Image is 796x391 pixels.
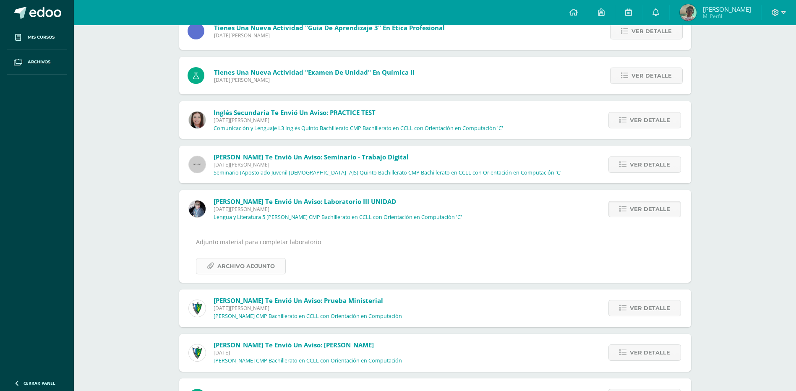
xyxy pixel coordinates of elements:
img: 9f174a157161b4ddbe12118a61fed988.png [189,300,206,317]
span: Ver detalle [632,23,672,39]
span: [PERSON_NAME] te envió un aviso: Prueba Ministerial [214,296,383,305]
p: Seminario (Apostolado Juvenil [DEMOGRAPHIC_DATA] -AJS) Quinto Bachillerato CMP Bachillerato en CC... [214,169,561,176]
img: 60x60 [189,156,206,173]
span: Ver detalle [630,345,670,360]
span: Cerrar panel [23,380,55,386]
a: Archivos [7,50,67,75]
span: Ver detalle [630,112,670,128]
span: [DATE] [214,349,402,356]
span: Tienes una nueva actividad "Guia de aprendizaje 3" En Ética Profesional [214,23,445,32]
p: Comunicación y Lenguaje L3 Inglés Quinto Bachillerato CMP Bachillerato en CCLL con Orientación en... [214,125,503,132]
span: Tienes una nueva actividad "Examen de unidad" En Química II [214,68,415,76]
span: Ver detalle [630,157,670,172]
span: Ver detalle [632,68,672,83]
div: Adjunto material para completar laboratorio [196,237,674,274]
a: Mis cursos [7,25,67,50]
span: [DATE][PERSON_NAME] [214,161,561,168]
span: Archivo Adjunto [217,258,275,274]
span: Ver detalle [630,201,670,217]
p: Lengua y Literatura 5 [PERSON_NAME] CMP Bachillerato en CCLL con Orientación en Computación 'C' [214,214,462,221]
span: [PERSON_NAME] [703,5,751,13]
span: [PERSON_NAME] te envió un aviso: Seminario - Trabajo digital [214,153,409,161]
span: [DATE][PERSON_NAME] [214,32,445,39]
img: 9f174a157161b4ddbe12118a61fed988.png [189,344,206,361]
a: Archivo Adjunto [196,258,286,274]
img: 8af0450cf43d44e38c4a1497329761f3.png [189,112,206,128]
span: [PERSON_NAME] te envió un aviso: Laboratorio III UNIDAD [214,197,396,206]
p: [PERSON_NAME] CMP Bachillerato en CCLL con Orientación en Computación [214,313,402,320]
img: 71d15ef15b5be0483b6667f6977325fd.png [680,4,697,21]
span: Archivos [28,59,50,65]
span: [DATE][PERSON_NAME] [214,305,402,312]
span: [PERSON_NAME] te envió un aviso: [PERSON_NAME] [214,341,374,349]
p: [PERSON_NAME] CMP Bachillerato en CCLL con Orientación en Computación [214,357,402,364]
span: Mi Perfil [703,13,751,20]
span: [DATE][PERSON_NAME] [214,76,415,83]
span: [DATE][PERSON_NAME] [214,117,503,124]
img: 702136d6d401d1cd4ce1c6f6778c2e49.png [189,201,206,217]
span: [DATE][PERSON_NAME] [214,206,462,213]
span: Ver detalle [630,300,670,316]
span: Inglés Secundaria te envió un aviso: PRACTICE TEST [214,108,376,117]
span: Mis cursos [28,34,55,41]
